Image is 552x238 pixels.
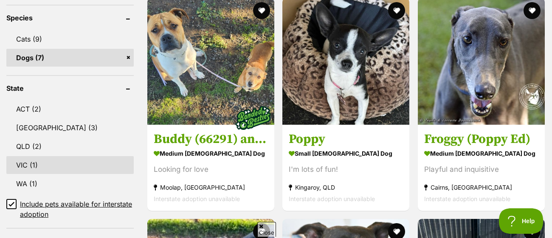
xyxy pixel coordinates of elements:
div: Looking for love [154,164,268,175]
span: Interstate adoption unavailable [424,195,510,202]
a: Cats (9) [6,30,134,48]
div: Playful and inquisitive [424,164,538,175]
a: Dogs (7) [6,49,134,67]
div: I'm lots of fun! [289,164,403,175]
strong: small [DEMOGRAPHIC_DATA] Dog [289,147,403,160]
strong: Cairns, [GEOGRAPHIC_DATA] [424,182,538,193]
a: Buddy (66291) and Poppy (58809) medium [DEMOGRAPHIC_DATA] Dog Looking for love Moolap, [GEOGRAPHI... [147,125,274,211]
span: Interstate adoption unavailable [154,195,240,202]
span: Interstate adoption unavailable [289,195,375,202]
a: [GEOGRAPHIC_DATA] (3) [6,119,134,137]
button: favourite [524,2,541,19]
h3: Froggy (Poppy Ed) [424,131,538,147]
strong: Kingaroy, QLD [289,182,403,193]
iframe: Help Scout Beacon - Open [499,208,544,234]
a: QLD (2) [6,137,134,155]
header: Species [6,14,134,22]
strong: medium [DEMOGRAPHIC_DATA] Dog [154,147,268,160]
a: Froggy (Poppy Ed) medium [DEMOGRAPHIC_DATA] Dog Playful and inquisitive Cairns, [GEOGRAPHIC_DATA]... [418,125,545,211]
span: Close [257,222,276,237]
button: favourite [389,2,406,19]
a: Include pets available for interstate adoption [6,199,134,219]
strong: Moolap, [GEOGRAPHIC_DATA] [154,182,268,193]
a: WA (1) [6,175,134,193]
img: bonded besties [232,97,274,139]
button: favourite [253,2,270,19]
strong: medium [DEMOGRAPHIC_DATA] Dog [424,147,538,160]
a: Poppy small [DEMOGRAPHIC_DATA] Dog I'm lots of fun! Kingaroy, QLD Interstate adoption unavailable [282,125,409,211]
a: ACT (2) [6,100,134,118]
header: State [6,84,134,92]
h3: Poppy [289,131,403,147]
span: Include pets available for interstate adoption [20,199,134,219]
h3: Buddy (66291) and Poppy (58809) [154,131,268,147]
a: VIC (1) [6,156,134,174]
